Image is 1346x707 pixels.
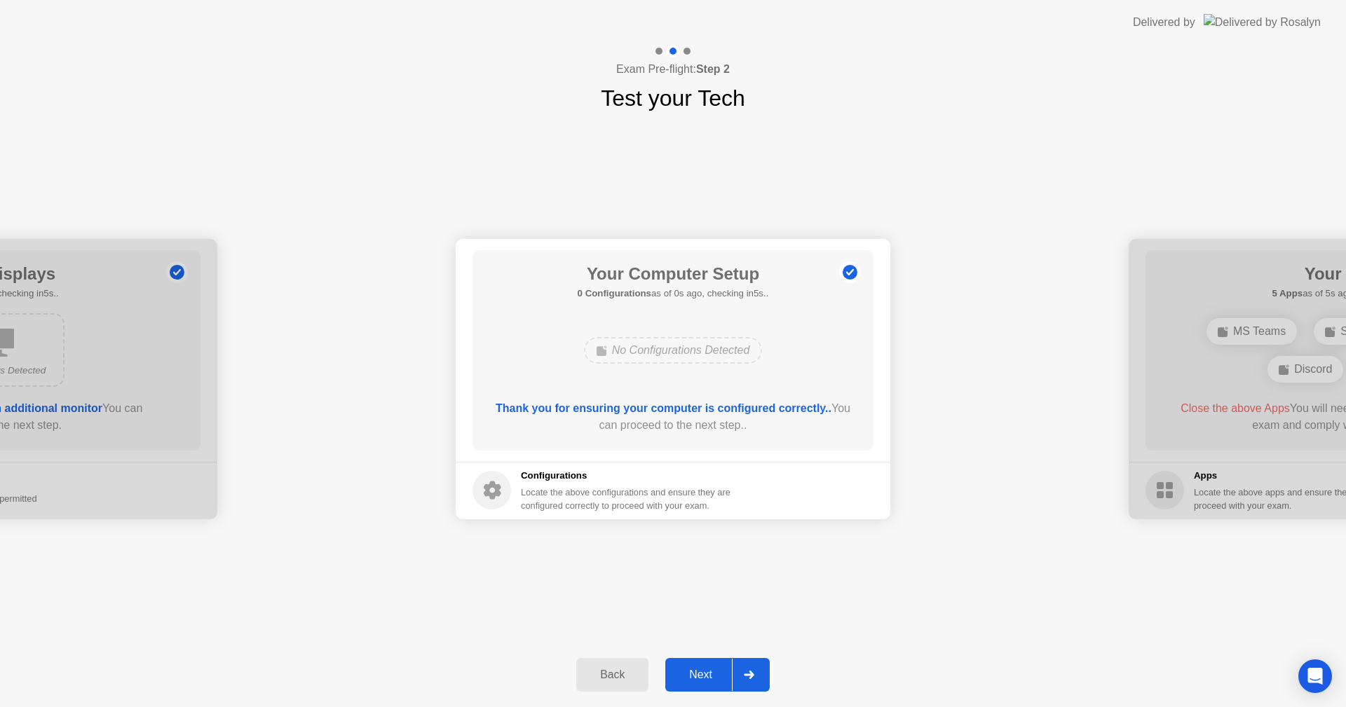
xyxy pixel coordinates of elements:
div: No Configurations Detected [584,337,763,364]
div: Delivered by [1133,14,1195,31]
button: Back [576,658,648,692]
img: Delivered by Rosalyn [1204,14,1321,30]
button: Next [665,658,770,692]
h5: Configurations [521,469,733,483]
div: Back [580,668,644,681]
h5: as of 0s ago, checking in5s.. [578,287,769,301]
b: 0 Configurations [578,288,651,298]
div: Next [669,668,732,681]
b: Step 2 [696,63,730,75]
b: Thank you for ensuring your computer is configured correctly.. [496,402,831,414]
h4: Exam Pre-flight: [616,61,730,78]
div: Locate the above configurations and ensure they are configured correctly to proceed with your exam. [521,486,733,512]
h1: Your Computer Setup [578,261,769,287]
h1: Test your Tech [601,81,745,115]
div: You can proceed to the next step.. [493,400,854,434]
div: Open Intercom Messenger [1298,659,1332,693]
